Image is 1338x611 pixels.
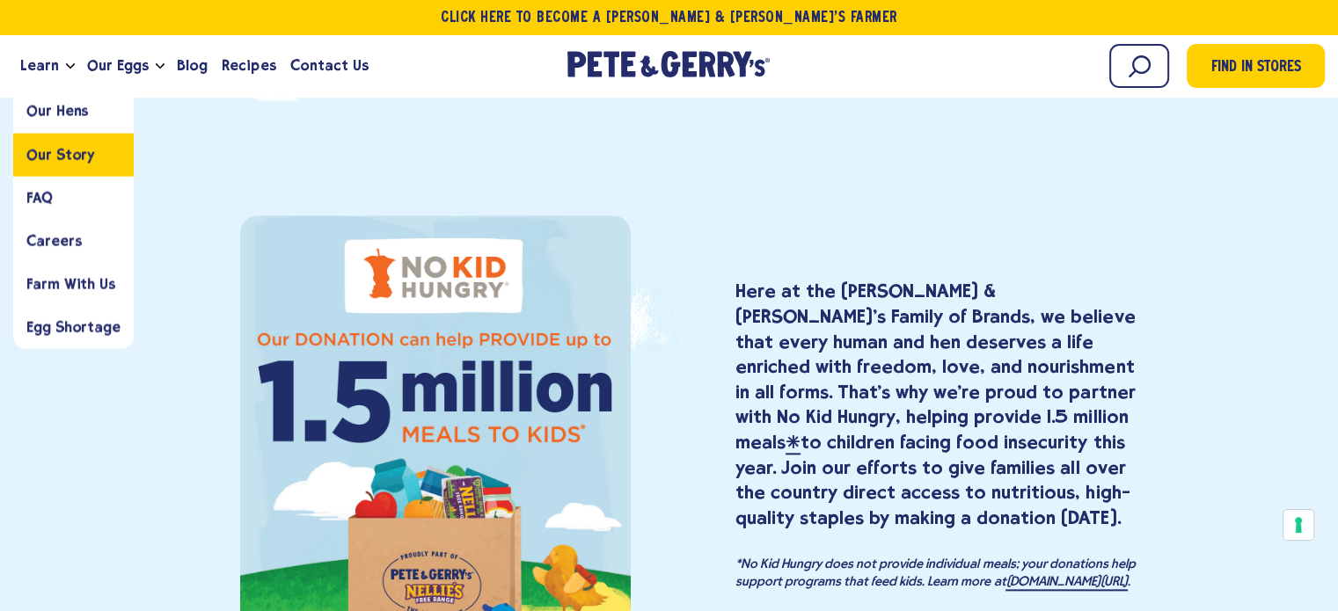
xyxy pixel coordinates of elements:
[13,305,134,348] a: Egg Shortage
[13,219,134,262] a: Careers
[222,55,275,76] span: Recipes
[170,42,215,90] a: Blog
[26,318,121,335] span: Egg Shortage
[26,103,88,120] span: Our Hens
[215,42,282,90] a: Recipes
[13,42,66,90] a: Learn
[87,55,149,76] span: Our Eggs
[290,55,369,76] span: Contact Us
[66,63,75,69] button: Open the dropdown menu for Learn
[26,146,95,163] span: Our Story
[156,63,165,69] button: Open the dropdown menu for Our Eggs
[1128,575,1130,591] strong: .
[13,176,134,219] a: FAQ
[1211,56,1301,80] span: Find in Stores
[1109,44,1169,88] input: Search
[13,133,134,176] a: Our Story
[13,262,134,305] a: Farm With Us
[1283,510,1313,540] button: Your consent preferences for tracking technologies
[735,279,1137,530] p: Here at the [PERSON_NAME] & [PERSON_NAME]'s Family of Brands, we believe that every human and hen...
[1187,44,1325,88] a: Find in Stores
[177,55,208,76] span: Blog
[20,55,59,76] span: Learn
[80,42,156,90] a: Our Eggs
[13,90,134,133] a: Our Hens
[26,275,115,292] span: Farm With Us
[26,189,53,206] span: FAQ
[1005,575,1127,591] a: [DOMAIN_NAME][URL]
[26,232,81,249] span: Careers
[735,557,1136,589] em: *No Kid Hungry does not provide individual meals; your donations help support programs that feed ...
[283,42,376,90] a: Contact Us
